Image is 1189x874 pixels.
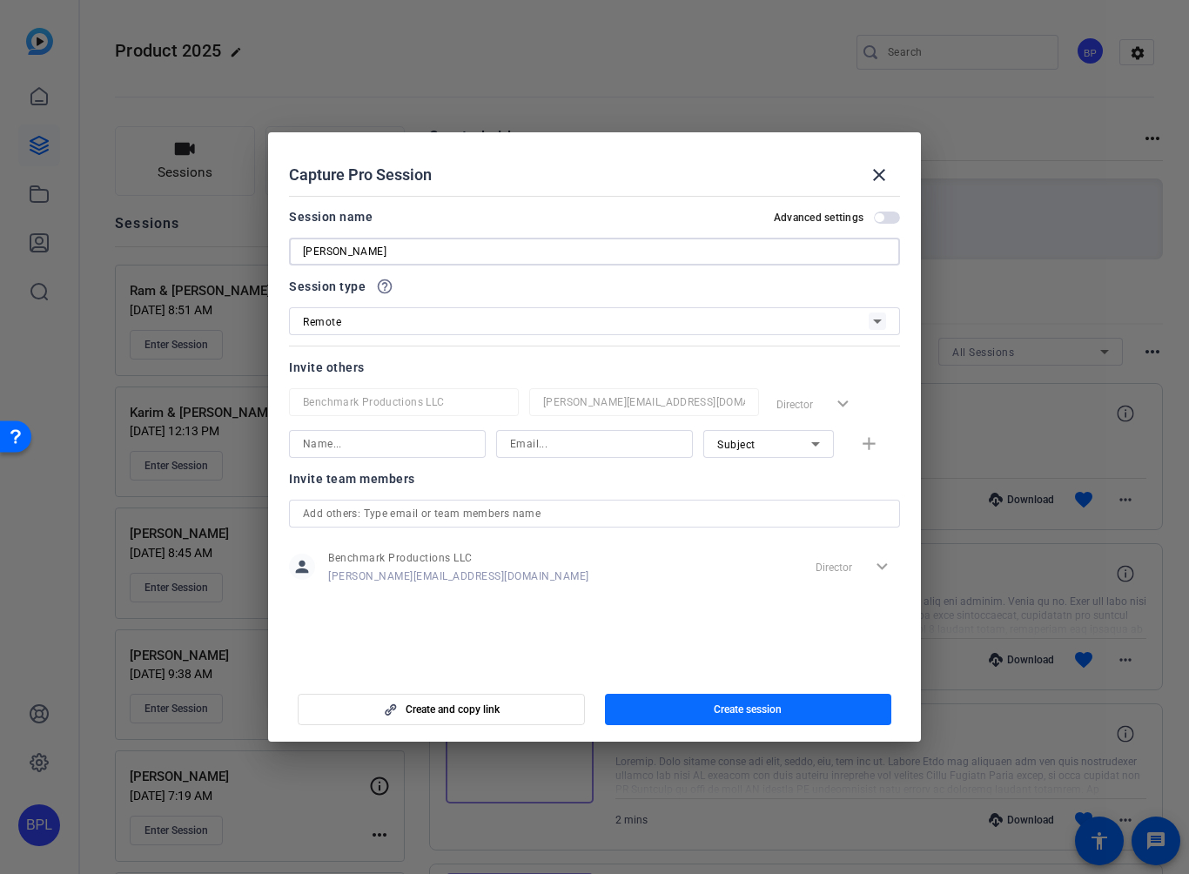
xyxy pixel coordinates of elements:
[717,439,756,451] span: Subject
[289,154,900,196] div: Capture Pro Session
[605,694,892,725] button: Create session
[376,278,393,295] mat-icon: help_outline
[328,551,589,565] span: Benchmark Productions LLC
[303,503,886,524] input: Add others: Type email or team members name
[714,703,782,716] span: Create session
[774,211,863,225] h2: Advanced settings
[303,241,886,262] input: Enter Session Name
[303,316,341,328] span: Remote
[543,392,745,413] input: Email...
[510,434,679,454] input: Email...
[289,554,315,580] mat-icon: person
[298,694,585,725] button: Create and copy link
[328,569,589,583] span: [PERSON_NAME][EMAIL_ADDRESS][DOMAIN_NAME]
[289,206,373,227] div: Session name
[289,357,900,378] div: Invite others
[289,276,366,297] span: Session type
[869,165,890,185] mat-icon: close
[303,434,472,454] input: Name...
[289,468,900,489] div: Invite team members
[406,703,500,716] span: Create and copy link
[303,392,505,413] input: Name...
